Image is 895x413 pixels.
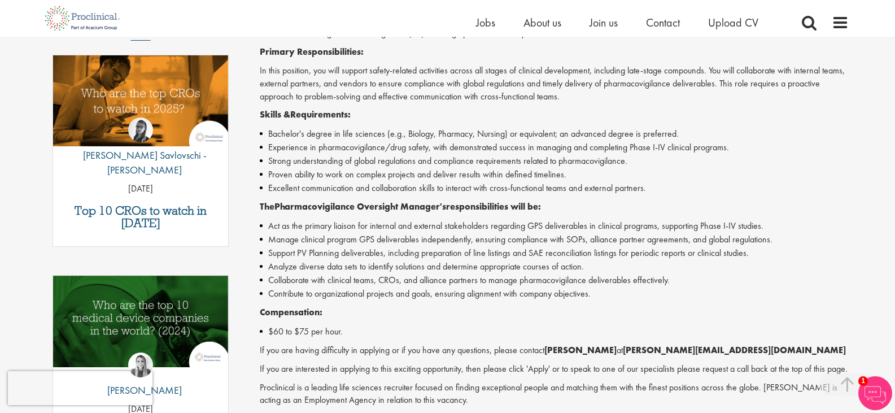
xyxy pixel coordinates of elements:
[260,363,849,376] p: If you are interested in applying to this exciting opportunity, then please click 'Apply' or to s...
[290,108,351,120] strong: Requirements:
[260,233,849,246] li: Manage clinical program GPS deliverables independently, ensuring compliance with SOPs, alliance p...
[260,306,322,318] strong: Compensation:
[590,15,618,30] a: Join us
[260,154,849,168] li: Strong understanding of global regulations and compliance requirements related to pharmacovigilance.
[646,15,680,30] a: Contact
[59,205,223,229] a: Top 10 CROs to watch in [DATE]
[260,46,364,58] strong: Primary Responsibilities:
[53,118,229,182] a: Theodora Savlovschi - Wicks [PERSON_NAME] Savlovschi - [PERSON_NAME]
[260,127,849,141] li: Bachelor's degree in life sciences (e.g., Biology, Pharmacy, Nursing) or equivalent; an advanced ...
[53,55,229,146] img: Top 10 CROs 2025 | Proclinical
[544,344,617,356] strong: [PERSON_NAME]
[623,344,846,356] strong: [PERSON_NAME][EMAIL_ADDRESS][DOMAIN_NAME]
[523,15,561,30] a: About us
[260,344,849,357] p: If you are having difficulty in applying or if you have any questions, please contact at
[858,376,868,386] span: 1
[260,108,290,120] strong: Skills &
[53,182,229,195] p: [DATE]
[260,168,849,181] li: Proven ability to work on complex projects and deliver results within defined timelines.
[53,148,229,177] p: [PERSON_NAME] Savlovschi - [PERSON_NAME]
[99,353,182,403] a: Hannah Burke [PERSON_NAME]
[260,287,849,301] li: Contribute to organizational projects and goals, ensuring alignment with company objectives.
[858,376,892,410] img: Chatbot
[260,181,849,195] li: Excellent communication and collaboration skills to interact with cross-functional teams and exte...
[53,55,229,155] a: Link to a post
[260,260,849,273] li: Analyze diverse data sets to identify solutions and determine appropriate courses of action.
[53,276,229,376] a: Link to a post
[260,219,849,233] li: Act as the primary liaison for internal and external stakeholders regarding GPS deliverables in c...
[260,325,849,338] li: $60 to $75 per hour.
[260,381,849,407] p: Proclinical is a leading life sciences recruiter focused on finding exceptional people and matchi...
[128,118,153,142] img: Theodora Savlovschi - Wicks
[53,276,229,367] img: Top 10 Medical Device Companies 2024
[708,15,758,30] a: Upload CV
[274,201,446,212] strong: Pharmacovigilance Oversight Manager's
[260,201,274,212] strong: The
[446,201,541,212] strong: responsibilities will be:
[476,15,495,30] a: Jobs
[260,273,849,287] li: Collaborate with clinical teams, CROs, and alliance partners to manage pharmacovigilance delivera...
[260,64,849,103] p: In this position, you will support safety-related activities across all stages of clinical develo...
[260,141,849,154] li: Experience in pharmacovigilance/drug safety, with demonstrated success in managing and completing...
[8,371,152,405] iframe: reCAPTCHA
[260,246,849,260] li: Support PV Planning deliverables, including preparation of line listings and SAE reconciliation l...
[128,353,153,377] img: Hannah Burke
